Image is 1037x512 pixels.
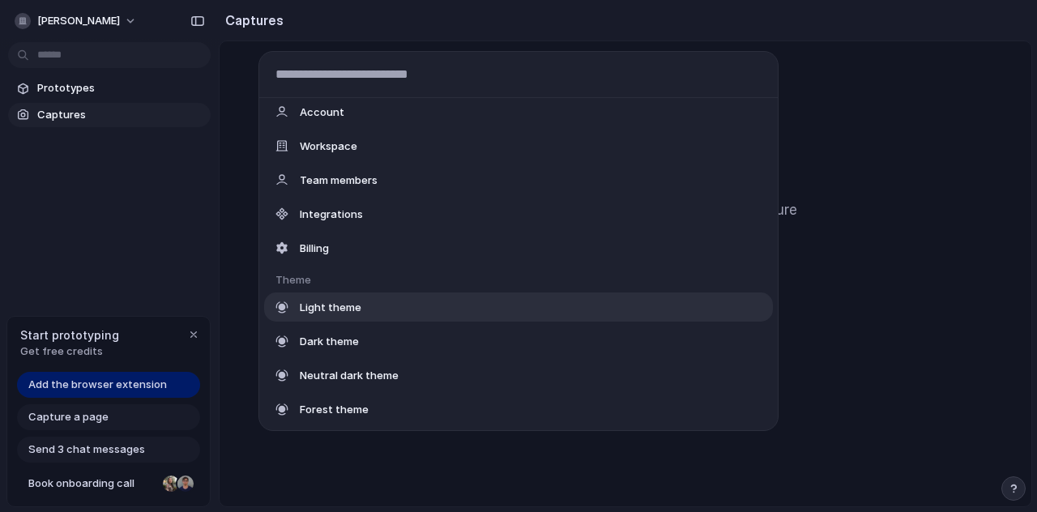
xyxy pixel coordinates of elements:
span: Account [300,104,344,120]
span: Neutral dark theme [300,367,399,383]
span: Billing [300,240,329,256]
span: Team members [300,172,378,188]
span: Dark theme [300,333,359,349]
span: Forest theme [300,401,369,417]
span: Light theme [300,299,361,315]
span: Integrations [300,206,363,222]
span: Workspace [300,138,357,154]
div: Theme [275,272,778,288]
div: Suggestions [259,98,778,430]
